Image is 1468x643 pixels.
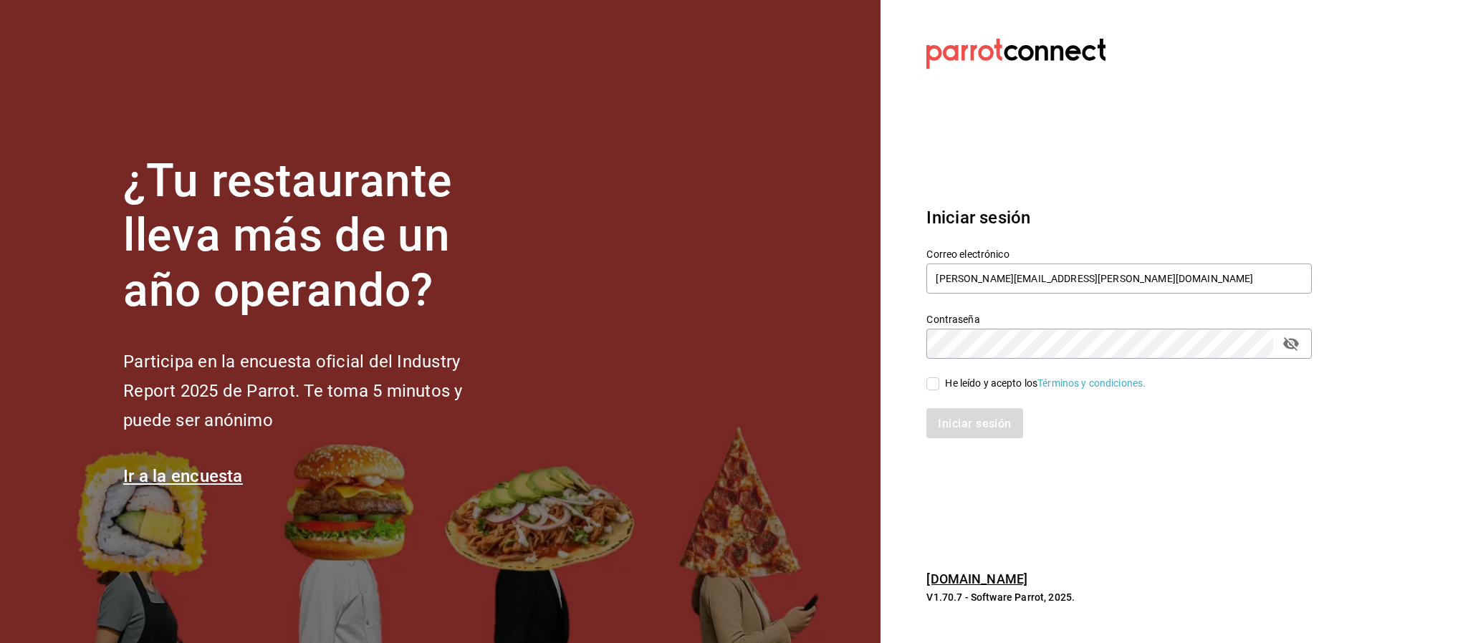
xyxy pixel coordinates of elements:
[945,377,1037,389] font: He leído y acepto los
[123,352,462,430] font: Participa en la encuesta oficial del Industry Report 2025 de Parrot. Te toma 5 minutos y puede se...
[123,154,451,318] font: ¿Tu restaurante lleva más de un año operando?
[926,248,1009,259] font: Correo electrónico
[123,466,243,486] a: Ir a la encuesta
[1037,377,1146,389] a: Términos y condiciones.
[926,264,1312,294] input: Ingresa tu correo electrónico
[1279,332,1303,356] button: campo de contraseña
[926,313,979,324] font: Contraseña
[926,591,1075,603] font: V1.70.7 - Software Parrot, 2025.
[926,208,1030,228] font: Iniciar sesión
[926,571,1027,586] a: [DOMAIN_NAME]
